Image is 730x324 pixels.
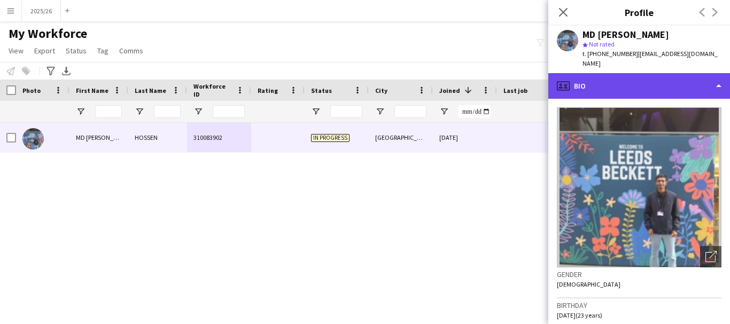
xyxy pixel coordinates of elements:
[4,44,28,58] a: View
[433,123,497,152] div: [DATE]
[375,86,387,94] span: City
[369,123,433,152] div: [GEOGRAPHIC_DATA]
[30,44,59,58] a: Export
[548,73,730,99] div: Bio
[61,44,91,58] a: Status
[503,86,527,94] span: Last job
[439,86,460,94] span: Joined
[119,46,143,56] span: Comms
[135,86,166,94] span: Last Name
[193,107,203,116] button: Open Filter Menu
[115,44,147,58] a: Comms
[548,5,730,19] h3: Profile
[76,86,108,94] span: First Name
[44,65,57,77] app-action-btn: Advanced filters
[22,128,44,149] img: MD AFJAL HOSSEN
[22,86,41,94] span: Photo
[34,46,55,56] span: Export
[154,105,181,118] input: Last Name Filter Input
[76,107,86,116] button: Open Filter Menu
[97,46,108,56] span: Tag
[69,123,128,152] div: MD [PERSON_NAME]
[95,105,122,118] input: First Name Filter Input
[258,86,278,94] span: Rating
[583,30,669,39] div: MD [PERSON_NAME]
[135,107,144,116] button: Open Filter Menu
[193,82,232,98] span: Workforce ID
[9,46,24,56] span: View
[187,123,251,152] div: 310083902
[213,105,245,118] input: Workforce ID Filter Input
[66,46,87,56] span: Status
[557,301,721,310] h3: Birthday
[700,246,721,267] div: Open photos pop-in
[439,107,449,116] button: Open Filter Menu
[375,107,385,116] button: Open Filter Menu
[311,86,332,94] span: Status
[9,26,87,42] span: My Workforce
[93,44,113,58] a: Tag
[459,105,491,118] input: Joined Filter Input
[22,1,61,21] button: 2025/26
[557,107,721,267] img: Crew avatar or photo
[583,50,638,58] span: t. [PHONE_NUMBER]
[589,40,615,48] span: Not rated
[311,134,350,142] span: In progress
[557,270,721,279] h3: Gender
[311,107,321,116] button: Open Filter Menu
[557,280,620,288] span: [DEMOGRAPHIC_DATA]
[128,123,187,152] div: HOSSEN
[583,50,718,67] span: | [EMAIL_ADDRESS][DOMAIN_NAME]
[330,105,362,118] input: Status Filter Input
[60,65,73,77] app-action-btn: Export XLSX
[394,105,426,118] input: City Filter Input
[557,311,602,319] span: [DATE] (23 years)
